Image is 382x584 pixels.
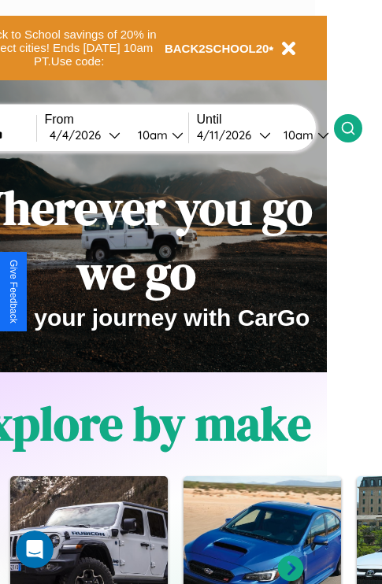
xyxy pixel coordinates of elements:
button: 10am [125,127,188,143]
b: BACK2SCHOOL20 [165,42,269,55]
div: 10am [130,128,172,142]
div: 4 / 11 / 2026 [197,128,259,142]
button: 4/4/2026 [45,127,125,143]
div: 10am [276,128,317,142]
div: 4 / 4 / 2026 [50,128,109,142]
label: From [45,113,188,127]
div: Give Feedback [8,260,19,323]
label: Until [197,113,334,127]
iframe: Intercom live chat [16,530,54,568]
button: 10am [271,127,334,143]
